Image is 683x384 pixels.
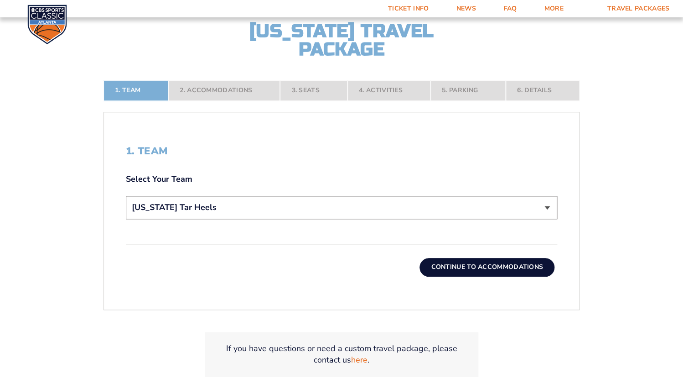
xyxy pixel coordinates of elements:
[216,343,467,366] p: If you have questions or need a custom travel package, please contact us .
[419,258,554,276] button: Continue To Accommodations
[351,354,367,366] a: here
[126,174,557,185] label: Select Your Team
[27,5,67,44] img: CBS Sports Classic
[241,22,442,58] h2: [US_STATE] Travel Package
[126,145,557,157] h2: 1. Team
